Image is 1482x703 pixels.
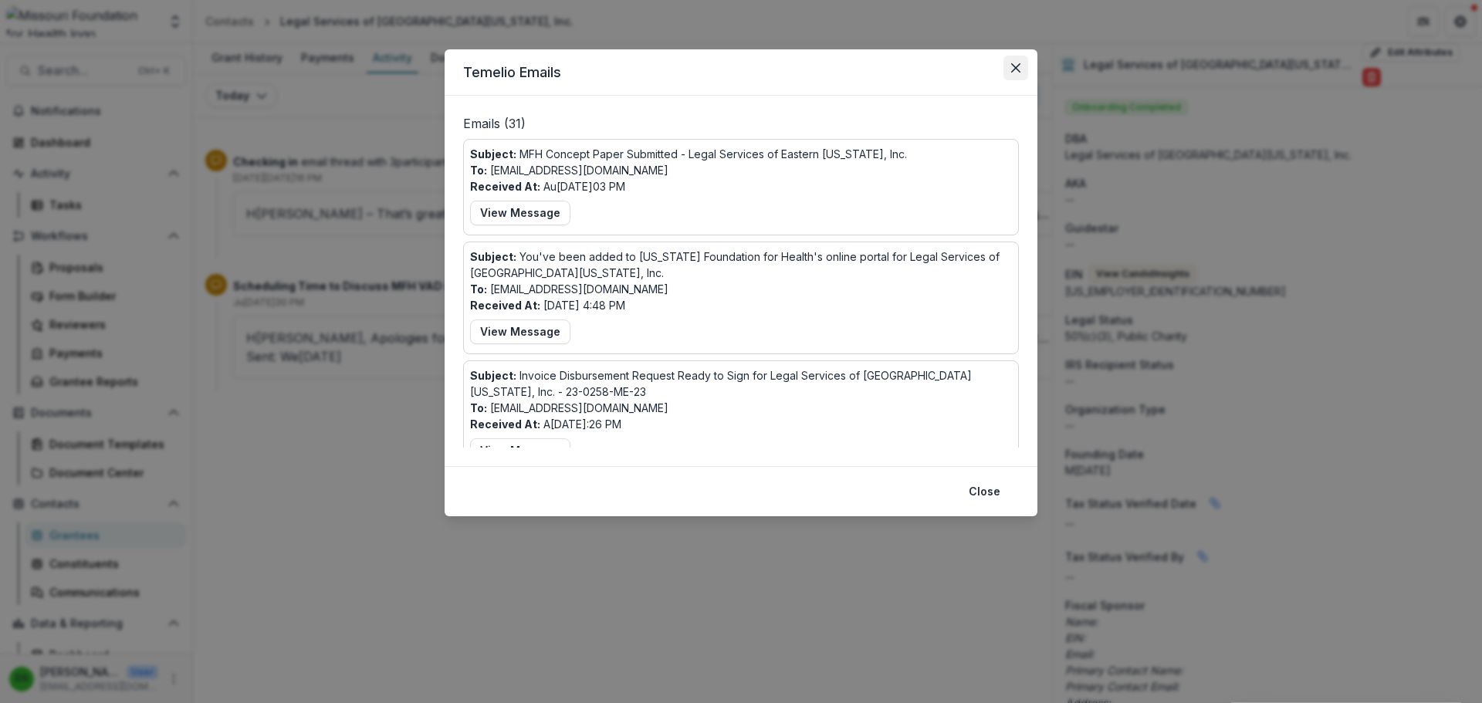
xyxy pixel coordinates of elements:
[470,162,668,178] p: [EMAIL_ADDRESS][DOMAIN_NAME]
[470,250,516,263] b: Subject:
[470,146,907,162] p: MFH Concept Paper Submitted - Legal Services of Eastern [US_STATE], Inc.
[470,319,570,344] button: View Message
[470,282,487,296] b: To:
[1003,56,1028,80] button: Close
[470,147,516,161] b: Subject:
[470,367,1012,400] p: Invoice Disbursement Request Ready to Sign for Legal Services of [GEOGRAPHIC_DATA][US_STATE], Inc...
[470,281,668,297] p: [EMAIL_ADDRESS][DOMAIN_NAME]
[470,369,516,382] b: Subject:
[470,416,621,432] p: A[DATE]:26 PM
[959,479,1010,504] button: Close
[470,299,540,312] b: Received At:
[470,248,1012,281] p: You've been added to [US_STATE] Foundation for Health's online portal for Legal Services of [GEOG...
[470,438,570,463] button: View Message
[470,164,487,177] b: To:
[445,49,1037,96] header: Temelio Emails
[470,417,540,431] b: Received At:
[470,180,540,193] b: Received At:
[470,297,625,313] p: [DATE] 4:48 PM
[470,178,625,194] p: Au[DATE]03 PM
[470,401,487,414] b: To:
[470,400,668,416] p: [EMAIL_ADDRESS][DOMAIN_NAME]
[463,114,1019,139] p: Emails ( 31 )
[470,201,570,225] button: View Message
